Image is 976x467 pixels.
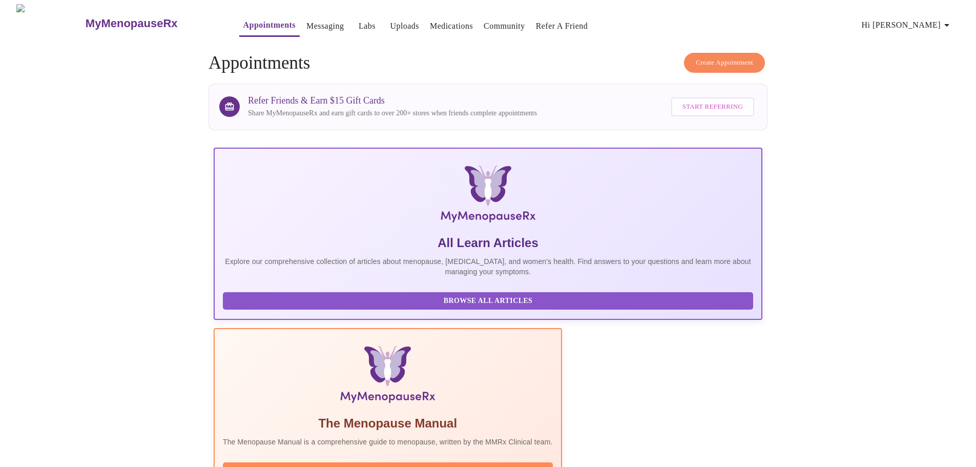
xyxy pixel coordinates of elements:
p: The Menopause Manual is a comprehensive guide to menopause, written by the MMRx Clinical team. [223,437,553,447]
button: Messaging [302,16,348,36]
h5: All Learn Articles [223,235,753,251]
p: Explore our comprehensive collection of articles about menopause, [MEDICAL_DATA], and women's hea... [223,256,753,277]
h3: MyMenopauseRx [86,17,178,30]
a: Start Referring [669,92,757,121]
a: Community [484,19,525,33]
span: Start Referring [682,101,743,113]
button: Labs [350,16,383,36]
button: Appointments [239,15,300,37]
a: Uploads [390,19,419,33]
button: Browse All Articles [223,292,753,310]
button: Hi [PERSON_NAME] [858,15,957,35]
button: Community [480,16,529,36]
a: MyMenopauseRx [84,6,218,42]
h3: Refer Friends & Earn $15 Gift Cards [248,95,537,106]
a: Messaging [306,19,344,33]
a: Appointments [243,18,296,32]
a: Labs [359,19,376,33]
h4: Appointments [209,53,767,73]
a: Medications [430,19,473,33]
button: Create Appointment [684,53,765,73]
button: Uploads [386,16,423,36]
span: Hi [PERSON_NAME] [862,18,953,32]
h5: The Menopause Manual [223,415,553,432]
button: Start Referring [671,97,754,116]
a: Browse All Articles [223,296,756,304]
span: Browse All Articles [233,295,743,308]
button: Medications [426,16,477,36]
p: Share MyMenopauseRx and earn gift cards to over 200+ stores when friends complete appointments [248,108,537,118]
a: Refer a Friend [536,19,588,33]
img: Menopause Manual [275,346,500,407]
img: MyMenopauseRx Logo [305,165,671,227]
button: Refer a Friend [532,16,592,36]
img: MyMenopauseRx Logo [16,4,84,43]
span: Create Appointment [696,57,753,69]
